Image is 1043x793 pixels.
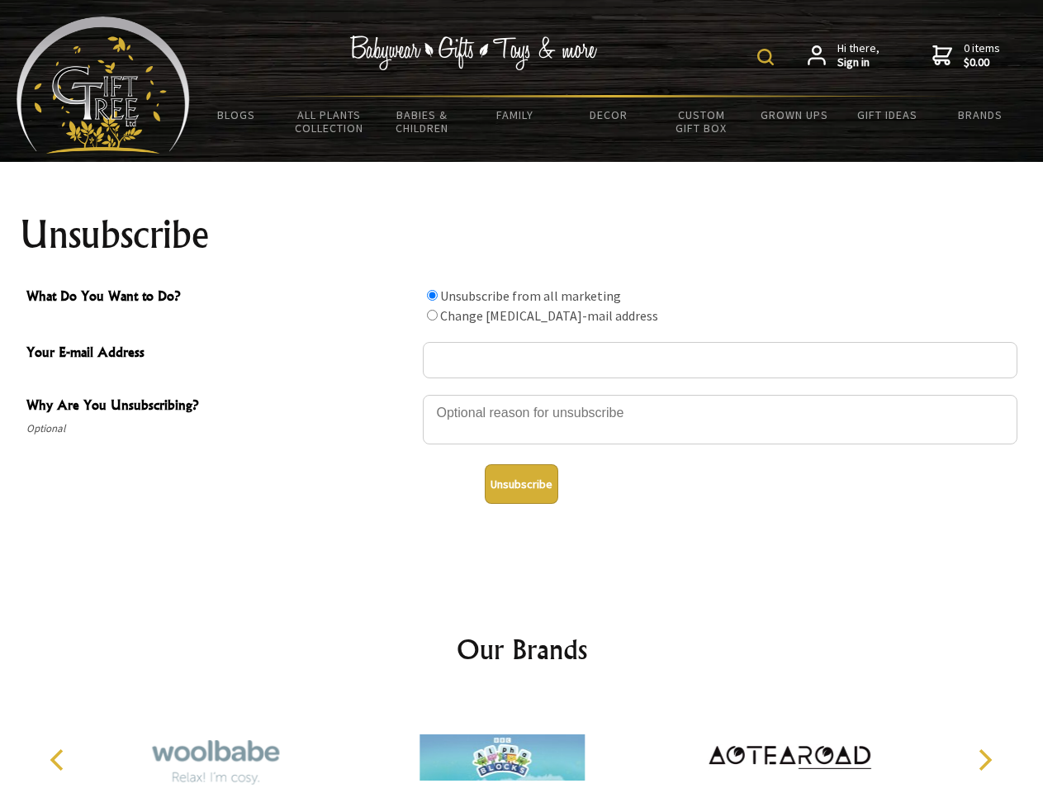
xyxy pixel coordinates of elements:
[26,395,415,419] span: Why Are You Unsubscribing?
[562,97,655,132] a: Decor
[427,310,438,321] input: What Do You Want to Do?
[964,40,1000,70] span: 0 items
[26,286,415,310] span: What Do You Want to Do?
[655,97,748,145] a: Custom Gift Box
[376,97,469,145] a: Babies & Children
[837,41,879,70] span: Hi there,
[964,55,1000,70] strong: $0.00
[808,41,879,70] a: Hi there,Sign in
[757,49,774,65] img: product search
[20,215,1024,254] h1: Unsubscribe
[934,97,1027,132] a: Brands
[17,17,190,154] img: Babyware - Gifts - Toys and more...
[41,742,78,778] button: Previous
[283,97,377,145] a: All Plants Collection
[26,342,415,366] span: Your E-mail Address
[440,307,658,324] label: Change [MEDICAL_DATA]-mail address
[485,464,558,504] button: Unsubscribe
[440,287,621,304] label: Unsubscribe from all marketing
[841,97,934,132] a: Gift Ideas
[190,97,283,132] a: BLOGS
[33,629,1011,669] h2: Our Brands
[427,290,438,301] input: What Do You Want to Do?
[932,41,1000,70] a: 0 items$0.00
[747,97,841,132] a: Grown Ups
[469,97,562,132] a: Family
[26,419,415,439] span: Optional
[837,55,879,70] strong: Sign in
[423,395,1017,444] textarea: Why Are You Unsubscribing?
[966,742,1003,778] button: Next
[423,342,1017,378] input: Your E-mail Address
[350,36,598,70] img: Babywear - Gifts - Toys & more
